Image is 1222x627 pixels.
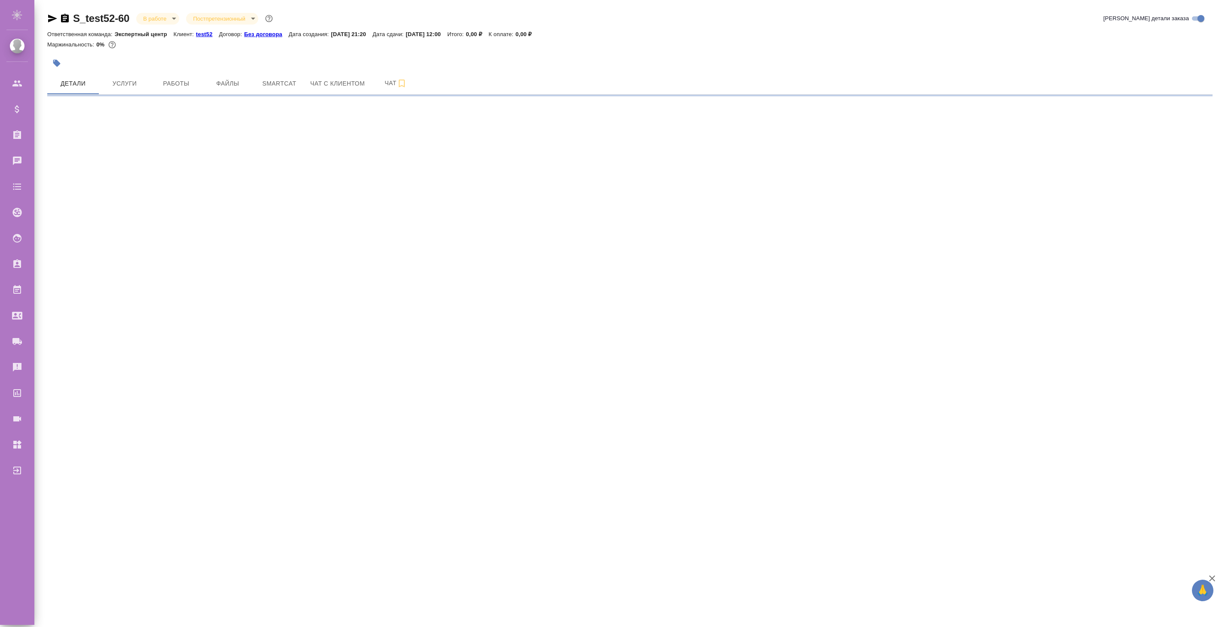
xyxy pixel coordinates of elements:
span: Работы [156,78,197,89]
button: Доп статусы указывают на важность/срочность заказа [263,13,275,24]
span: Чат [375,78,416,89]
span: Услуги [104,78,145,89]
p: Без договора [244,31,289,37]
p: Экспертный центр [115,31,174,37]
button: Добавить тэг [47,54,66,73]
p: [DATE] 21:20 [331,31,373,37]
p: 0% [96,41,107,48]
button: В работе [141,15,169,22]
p: Итого: [447,31,466,37]
span: 🙏 [1195,581,1210,599]
span: Файлы [207,78,248,89]
button: 49.60 RUB; [107,39,118,50]
div: В работе [136,13,179,25]
div: В работе [186,13,258,25]
button: Скопировать ссылку для ЯМессенджера [47,13,58,24]
p: Дата сдачи: [373,31,406,37]
button: Постпретензионный [190,15,248,22]
a: Без договора [244,30,289,37]
a: S_test52-60 [73,12,129,24]
p: 0,00 ₽ [466,31,489,37]
p: Клиент: [174,31,196,37]
button: Скопировать ссылку [60,13,70,24]
p: Договор: [219,31,244,37]
span: Smartcat [259,78,300,89]
span: Детали [52,78,94,89]
p: [DATE] 12:00 [406,31,447,37]
p: 0,00 ₽ [516,31,538,37]
p: К оплате: [489,31,516,37]
p: Маржинальность: [47,41,96,48]
p: Дата создания: [289,31,331,37]
svg: Подписаться [397,78,407,89]
a: test52 [196,30,219,37]
span: Чат с клиентом [310,78,365,89]
button: 🙏 [1192,580,1213,601]
p: test52 [196,31,219,37]
span: [PERSON_NAME] детали заказа [1103,14,1189,23]
p: Ответственная команда: [47,31,115,37]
